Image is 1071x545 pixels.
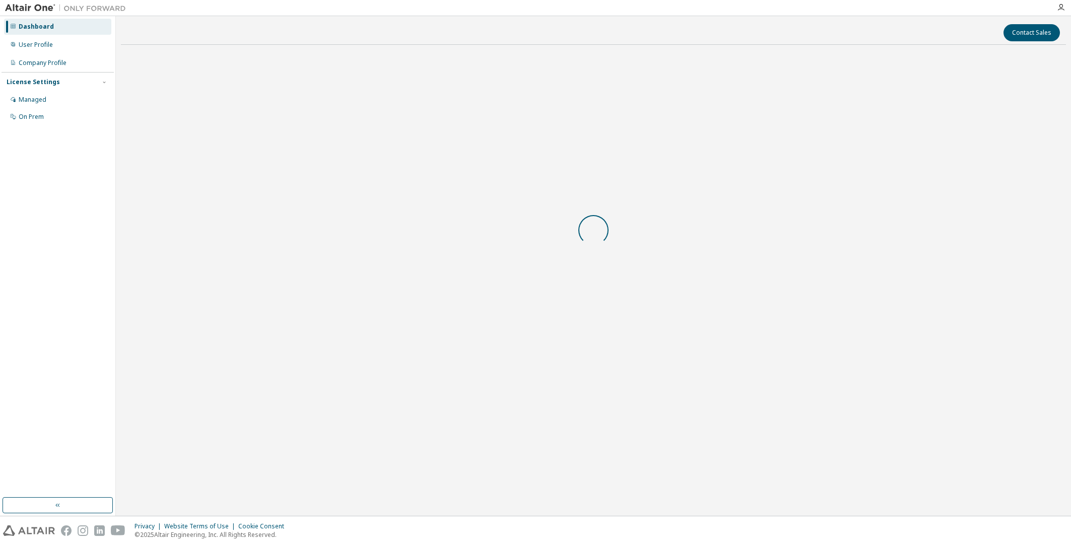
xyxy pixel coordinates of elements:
img: altair_logo.svg [3,525,55,536]
img: linkedin.svg [94,525,105,536]
img: instagram.svg [78,525,88,536]
div: Managed [19,96,46,104]
div: On Prem [19,113,44,121]
button: Contact Sales [1003,24,1060,41]
div: Company Profile [19,59,66,67]
div: Website Terms of Use [164,522,238,530]
div: Privacy [135,522,164,530]
div: License Settings [7,78,60,86]
p: © 2025 Altair Engineering, Inc. All Rights Reserved. [135,530,290,539]
img: youtube.svg [111,525,125,536]
img: Altair One [5,3,131,13]
div: Dashboard [19,23,54,31]
div: User Profile [19,41,53,49]
img: facebook.svg [61,525,72,536]
div: Cookie Consent [238,522,290,530]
